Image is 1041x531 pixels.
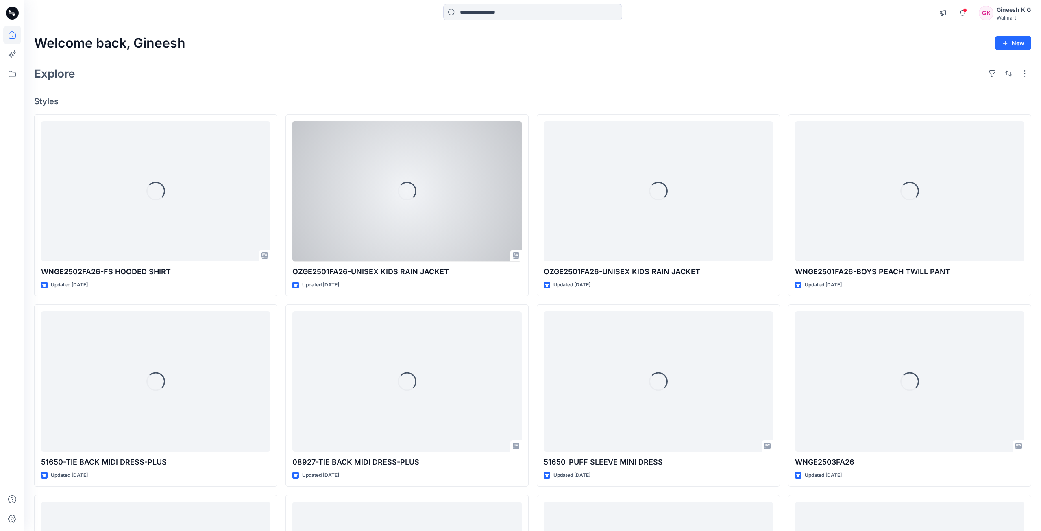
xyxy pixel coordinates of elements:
div: GK [979,6,993,20]
p: WNGE2502FA26-FS HOODED SHIRT [41,266,270,278]
button: New [995,36,1031,50]
p: WNGE2501FA26-BOYS PEACH TWILL PANT [795,266,1024,278]
div: Walmart [997,15,1031,21]
p: Updated [DATE] [553,281,590,289]
p: Updated [DATE] [805,281,842,289]
p: OZGE2501FA26-UNISEX KIDS RAIN JACKET [292,266,522,278]
h2: Explore [34,67,75,80]
h4: Styles [34,96,1031,106]
p: Updated [DATE] [805,471,842,480]
p: OZGE2501FA26-UNISEX KIDS RAIN JACKET [544,266,773,278]
p: 08927-TIE BACK MIDI DRESS-PLUS [292,457,522,468]
p: Updated [DATE] [302,471,339,480]
p: 51650_PUFF SLEEVE MINI DRESS [544,457,773,468]
p: 51650-TIE BACK MIDI DRESS-PLUS [41,457,270,468]
div: Gineesh K G [997,5,1031,15]
h2: Welcome back, Gineesh [34,36,185,51]
p: WNGE2503FA26 [795,457,1024,468]
p: Updated [DATE] [302,281,339,289]
p: Updated [DATE] [553,471,590,480]
p: Updated [DATE] [51,281,88,289]
p: Updated [DATE] [51,471,88,480]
